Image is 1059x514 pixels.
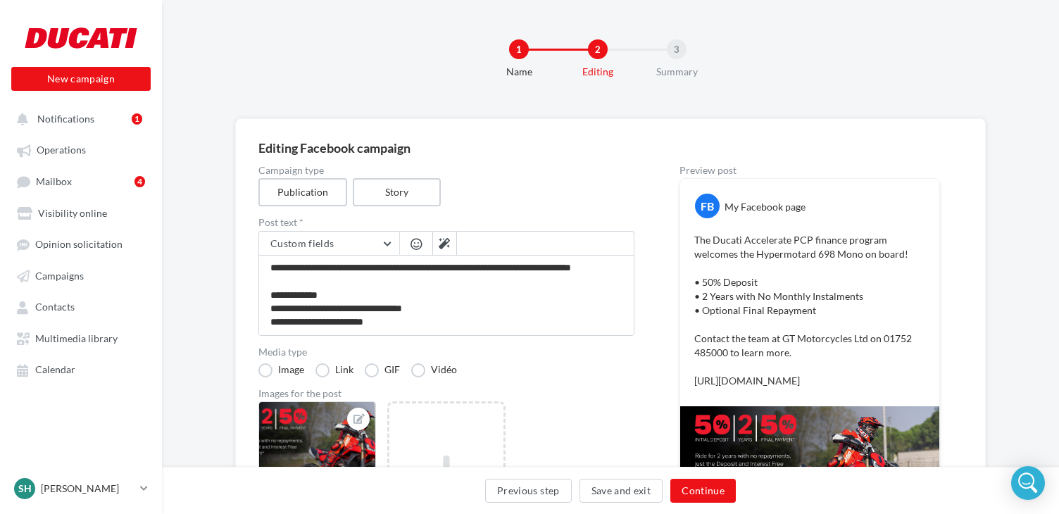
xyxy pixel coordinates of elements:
[1011,466,1045,500] div: Open Intercom Messenger
[258,218,634,227] label: Post text *
[35,332,118,344] span: Multimedia library
[485,479,572,503] button: Previous step
[258,389,634,399] div: Images for the post
[474,65,564,79] div: Name
[258,165,634,175] label: Campaign type
[134,176,145,187] div: 4
[18,482,32,496] span: SH
[38,207,107,219] span: Visibility online
[670,479,736,503] button: Continue
[8,200,153,225] a: Visibility online
[588,39,608,59] div: 2
[258,347,634,357] label: Media type
[8,168,153,194] a: Mailbox4
[37,144,86,156] span: Operations
[725,200,806,214] div: My Facebook page
[695,194,720,218] div: FB
[632,65,722,79] div: Summary
[579,479,663,503] button: Save and exit
[315,363,353,377] label: Link
[36,175,72,187] span: Mailbox
[679,165,940,175] div: Preview post
[258,142,963,154] div: Editing Facebook campaign
[667,39,687,59] div: 3
[8,106,148,131] button: Notifications 1
[11,475,151,502] a: SH [PERSON_NAME]
[35,239,123,251] span: Opinion solicitation
[553,65,643,79] div: Editing
[8,356,153,382] a: Calendar
[8,231,153,256] a: Opinion solicitation
[365,363,400,377] label: GIF
[11,67,151,91] button: New campaign
[35,270,84,282] span: Campaigns
[35,364,75,376] span: Calendar
[8,137,153,162] a: Operations
[259,232,399,256] button: Custom fields
[353,178,441,206] label: Story
[8,294,153,319] a: Contacts
[509,39,529,59] div: 1
[41,482,134,496] p: [PERSON_NAME]
[37,113,94,125] span: Notifications
[258,178,347,206] label: Publication
[258,363,304,377] label: Image
[411,363,457,377] label: Vidéo
[8,263,153,288] a: Campaigns
[694,233,925,388] p: The Ducati Accelerate PCP finance program welcomes the Hypermotard 698 Mono on board! • 50% Depos...
[132,113,142,125] div: 1
[8,325,153,351] a: Multimedia library
[270,237,334,249] span: Custom fields
[35,301,75,313] span: Contacts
